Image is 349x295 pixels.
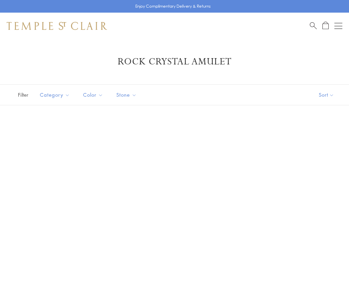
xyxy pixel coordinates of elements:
[111,87,142,102] button: Stone
[135,3,211,10] p: Enjoy Complimentary Delivery & Returns
[80,91,108,99] span: Color
[17,56,332,68] h1: Rock Crystal Amulet
[35,87,75,102] button: Category
[334,22,342,30] button: Open navigation
[113,91,142,99] span: Stone
[322,22,329,30] a: Open Shopping Bag
[310,22,317,30] a: Search
[7,22,107,30] img: Temple St. Clair
[37,91,75,99] span: Category
[78,87,108,102] button: Color
[304,85,349,105] button: Show sort by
